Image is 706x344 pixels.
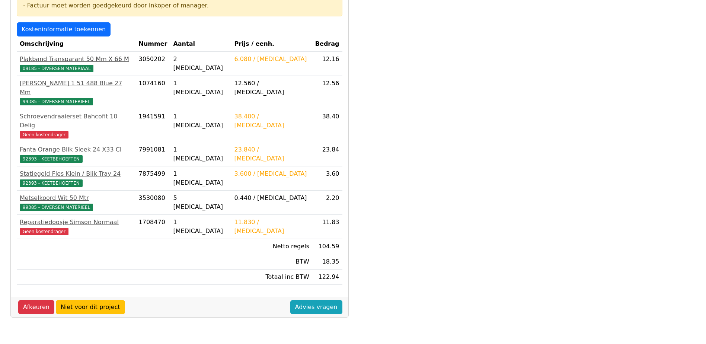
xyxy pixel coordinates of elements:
td: 3530080 [136,191,170,215]
td: 1941591 [136,109,170,142]
td: 38.40 [312,109,342,142]
div: - Factuur moet worden goedgekeurd door inkoper of manager. [23,1,336,10]
span: 99385 - DIVERSEN MATERIEEL [20,98,93,105]
a: Plakband Transparant 50 Mm X 66 M09185 - DIVERSEN MATERIAAL [20,55,133,73]
td: 7875499 [136,166,170,191]
td: 12.16 [312,52,342,76]
th: Aantal [170,36,231,52]
div: 38.400 / [MEDICAL_DATA] [234,112,309,130]
span: Geen kostendrager [20,131,68,138]
a: Metselkoord Wit 50 Mtr99385 - DIVERSEN MATERIEEL [20,194,133,211]
th: Nummer [136,36,170,52]
td: 1708470 [136,215,170,239]
td: 23.84 [312,142,342,166]
div: Statiegeld Fles Klein / Blik Tray 24 [20,169,133,178]
div: 0.440 / [MEDICAL_DATA] [234,194,309,203]
td: 12.56 [312,76,342,109]
th: Omschrijving [17,36,136,52]
a: Fanta Orange Blik Sleek 24 X33 Cl92393 - KEETBEHOEFTEN [20,145,133,163]
td: BTW [231,254,312,270]
div: 5 [MEDICAL_DATA] [173,194,228,211]
div: 11.830 / [MEDICAL_DATA] [234,218,309,236]
td: 2.20 [312,191,342,215]
div: 1 [MEDICAL_DATA] [173,112,228,130]
div: Fanta Orange Blik Sleek 24 X33 Cl [20,145,133,154]
div: 1 [MEDICAL_DATA] [173,79,228,97]
th: Bedrag [312,36,342,52]
td: Netto regels [231,239,312,254]
td: 7991081 [136,142,170,166]
a: Advies vragen [290,300,342,314]
span: 99385 - DIVERSEN MATERIEEL [20,204,93,211]
div: Reparatiedoosje Simson Normaal [20,218,133,227]
span: 92393 - KEETBEHOEFTEN [20,155,83,163]
div: 3.600 / [MEDICAL_DATA] [234,169,309,178]
td: 11.83 [312,215,342,239]
a: Statiegeld Fles Klein / Blik Tray 2492393 - KEETBEHOEFTEN [20,169,133,187]
td: 3.60 [312,166,342,191]
th: Prijs / eenh. [231,36,312,52]
div: 1 [MEDICAL_DATA] [173,145,228,163]
td: 1074160 [136,76,170,109]
div: Schroevendraaierset Bahcofit 10 Delig [20,112,133,130]
a: Reparatiedoosje Simson NormaalGeen kostendrager [20,218,133,236]
div: 2 [MEDICAL_DATA] [173,55,228,73]
a: Afkeuren [18,300,54,314]
td: 3050202 [136,52,170,76]
div: 1 [MEDICAL_DATA] [173,218,228,236]
td: 104.59 [312,239,342,254]
a: Schroevendraaierset Bahcofit 10 DeligGeen kostendrager [20,112,133,139]
span: 92393 - KEETBEHOEFTEN [20,179,83,187]
td: 18.35 [312,254,342,270]
span: 09185 - DIVERSEN MATERIAAL [20,65,93,72]
a: [PERSON_NAME] 1 51 488 Blue 27 Mm99385 - DIVERSEN MATERIEEL [20,79,133,106]
div: 6.080 / [MEDICAL_DATA] [234,55,309,64]
div: 12.560 / [MEDICAL_DATA] [234,79,309,97]
div: [PERSON_NAME] 1 51 488 Blue 27 Mm [20,79,133,97]
div: Plakband Transparant 50 Mm X 66 M [20,55,133,64]
a: Niet voor dit project [56,300,125,314]
span: Geen kostendrager [20,228,68,235]
div: 1 [MEDICAL_DATA] [173,169,228,187]
div: 23.840 / [MEDICAL_DATA] [234,145,309,163]
td: 122.94 [312,270,342,285]
div: Metselkoord Wit 50 Mtr [20,194,133,203]
td: Totaal inc BTW [231,270,312,285]
a: Kosteninformatie toekennen [17,22,111,36]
